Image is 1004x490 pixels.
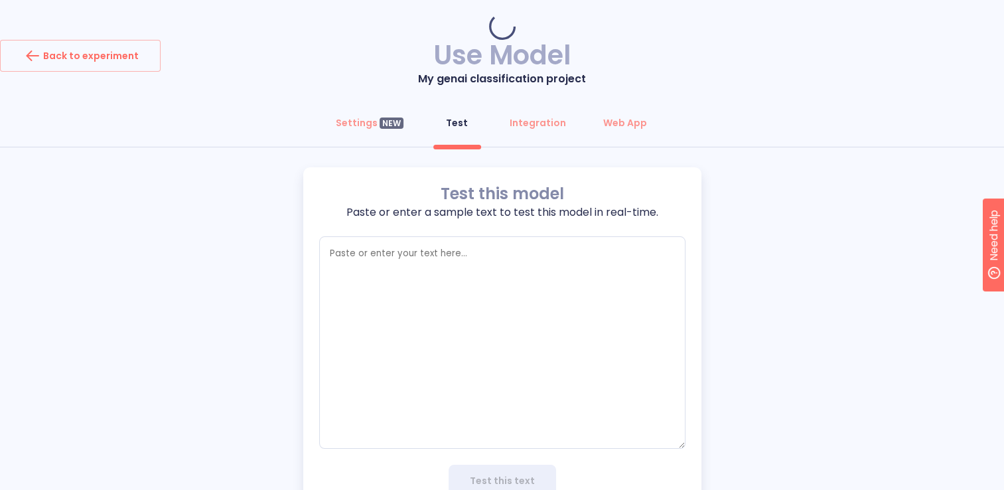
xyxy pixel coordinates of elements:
[319,204,685,220] p: Paste or enter a sample text to test this model in real-time.
[336,116,403,129] div: Settings
[510,116,566,129] div: Integration
[22,45,139,66] div: Back to experiment
[446,116,468,129] div: Test
[603,116,647,129] div: Web App
[319,183,685,204] p: Test this model
[380,118,403,129] div: NEW
[31,3,82,19] span: Need help
[319,236,685,449] textarea: empty textarea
